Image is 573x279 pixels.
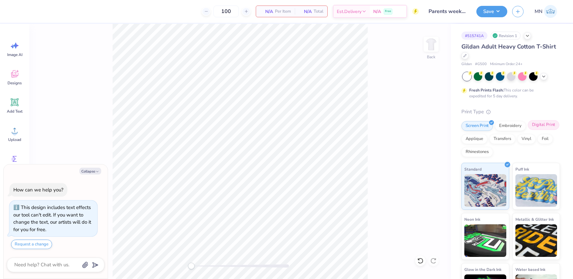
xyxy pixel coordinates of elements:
[337,8,362,15] span: Est. Delivery
[461,147,493,157] div: Rhinestones
[464,216,480,223] span: Neon Ink
[464,166,482,173] span: Standard
[490,62,523,67] span: Minimum Order: 24 +
[373,8,381,15] span: N/A
[464,224,506,257] img: Neon Ink
[11,240,52,249] button: Request a change
[425,38,438,51] img: Back
[79,168,101,174] button: Collapse
[475,62,487,67] span: # G500
[275,8,291,15] span: Per Item
[424,5,471,18] input: Untitled Design
[515,166,529,173] span: Puff Ink
[188,263,195,269] div: Accessibility label
[495,121,526,131] div: Embroidery
[489,134,515,144] div: Transfers
[528,120,559,130] div: Digital Print
[464,174,506,207] img: Standard
[461,32,487,40] div: # 515741A
[260,8,273,15] span: N/A
[515,266,545,273] span: Water based Ink
[469,87,549,99] div: This color can be expedited for 5 day delivery.
[515,224,557,257] img: Metallic & Glitter Ink
[469,88,504,93] strong: Fresh Prints Flash:
[538,134,553,144] div: Foil
[535,8,542,15] span: MN
[7,80,22,86] span: Designs
[476,6,507,17] button: Save
[13,204,91,233] div: This design includes text effects our tool can't edit. If you want to change the text, our artist...
[461,121,493,131] div: Screen Print
[427,54,435,60] div: Back
[532,5,560,18] a: MN
[7,109,22,114] span: Add Text
[461,134,487,144] div: Applique
[385,9,391,14] span: Free
[314,8,323,15] span: Total
[461,108,560,116] div: Print Type
[7,52,22,57] span: Image AI
[464,266,501,273] span: Glow in the Dark Ink
[515,216,554,223] span: Metallic & Glitter Ink
[13,187,63,193] div: How can we help you?
[8,137,21,142] span: Upload
[461,62,472,67] span: Gildan
[544,5,557,18] img: Mark Navarro
[213,6,239,17] input: – –
[491,32,521,40] div: Revision 1
[515,174,557,207] img: Puff Ink
[299,8,312,15] span: N/A
[461,43,556,50] span: Gildan Adult Heavy Cotton T-Shirt
[517,134,536,144] div: Vinyl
